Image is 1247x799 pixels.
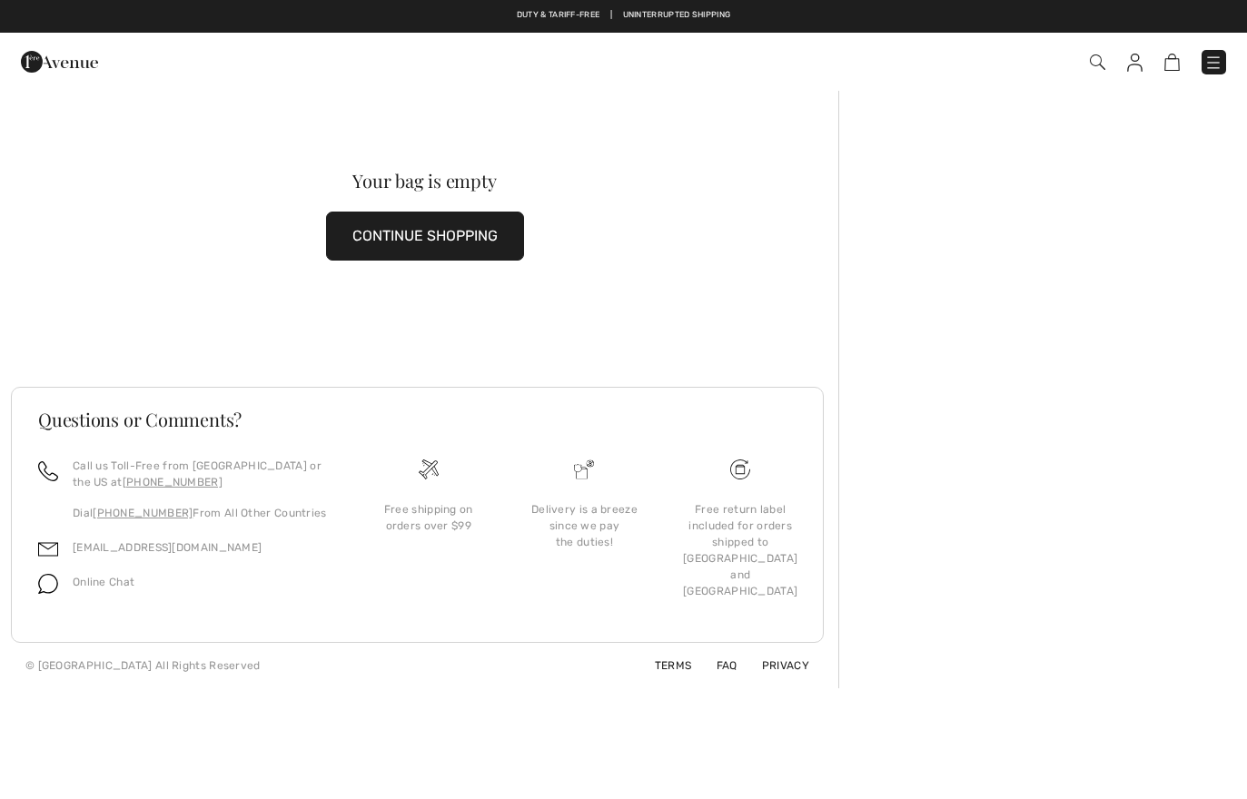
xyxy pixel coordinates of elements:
[38,539,58,559] img: email
[677,501,804,599] div: Free return label included for orders shipped to [GEOGRAPHIC_DATA] and [GEOGRAPHIC_DATA]
[53,172,797,190] div: Your bag is empty
[633,659,692,672] a: Terms
[25,657,261,674] div: © [GEOGRAPHIC_DATA] All Rights Reserved
[521,501,648,550] div: Delivery is a breeze since we pay the duties!
[695,659,737,672] a: FAQ
[73,576,134,588] span: Online Chat
[1127,54,1143,72] img: My Info
[123,476,223,488] a: [PHONE_NUMBER]
[1204,54,1222,72] img: Menu
[740,659,809,672] a: Privacy
[38,410,797,429] h3: Questions or Comments?
[73,505,329,521] p: Dial From All Other Countries
[419,459,439,479] img: Free shipping on orders over $99
[365,501,492,534] div: Free shipping on orders over $99
[574,459,594,479] img: Delivery is a breeze since we pay the duties!
[93,507,193,519] a: [PHONE_NUMBER]
[73,541,262,554] a: [EMAIL_ADDRESS][DOMAIN_NAME]
[326,212,524,261] button: CONTINUE SHOPPING
[730,459,750,479] img: Free shipping on orders over $99
[38,461,58,481] img: call
[21,52,98,69] a: 1ère Avenue
[1090,54,1105,70] img: Search
[21,44,98,80] img: 1ère Avenue
[73,458,329,490] p: Call us Toll-Free from [GEOGRAPHIC_DATA] or the US at
[38,574,58,594] img: chat
[1164,54,1180,71] img: Shopping Bag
